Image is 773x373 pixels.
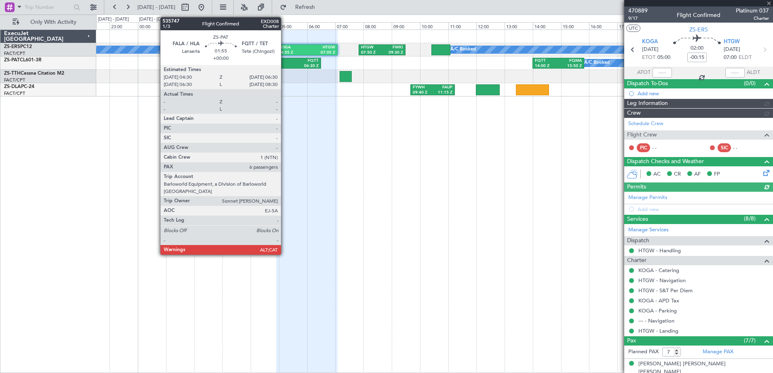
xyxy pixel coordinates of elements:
div: 09:40 Z [413,90,433,96]
div: 13:00 [505,22,533,29]
span: ZS-ERS [4,44,20,49]
span: (0/0) [744,79,756,88]
span: 470889 [628,6,648,15]
a: KOGA - Catering [638,267,679,274]
input: Trip Number [25,1,71,13]
div: 15:50 Z [558,63,582,69]
div: [DATE] - [DATE] [139,16,170,23]
div: FQTT [535,58,558,64]
span: ZS-ERS [689,25,708,34]
div: 23:00 [110,22,138,29]
span: ELDT [739,54,752,62]
div: FQMA [558,58,582,64]
a: ZS-DLAPC-24 [4,84,34,89]
a: FACT/CPT [4,50,25,57]
div: 06:30 Z [293,63,319,69]
div: 07:00 [335,22,363,29]
a: --- - Navigation [638,317,674,324]
span: AC [653,170,661,178]
div: 09:30 Z [382,50,403,56]
div: Flight Confirmed [677,11,720,19]
span: [DATE] - [DATE] [137,4,175,11]
div: 11:15 Z [433,90,452,96]
span: FP [714,170,720,178]
span: Dispatch Checks and Weather [627,157,704,166]
span: 9/17 [628,15,648,22]
div: 07:50 Z [361,50,382,56]
a: ZS-ERSPC12 [4,44,32,49]
span: ZS-TTH [4,71,21,76]
span: Refresh [288,4,322,10]
a: KOGA - Parking [638,307,677,314]
span: HTGW [724,38,740,46]
span: KOGA [642,38,658,46]
div: 14:00 [533,22,561,29]
a: Manage PAX [703,348,733,356]
span: CR [674,170,681,178]
div: 06:00 [307,22,336,29]
div: FALA [267,58,293,64]
span: Only With Activity [21,19,85,25]
div: 15:00 [561,22,589,29]
a: FACT/CPT [4,77,25,83]
div: FAUP [433,85,452,90]
div: 00:00 [138,22,166,29]
span: (8/8) [744,214,756,223]
span: 05:00 [657,54,670,62]
span: [DATE] [724,46,740,54]
span: ALDT [747,69,760,77]
div: 07:05 Z [307,50,335,56]
div: Add new [638,90,769,97]
span: Pax [627,336,636,346]
div: 14:00 Z [535,63,558,69]
div: 02:00 [194,22,223,29]
div: A/C Booked [584,57,610,69]
span: 07:00 [724,54,737,62]
div: 09:00 [392,22,420,29]
span: Platinum 037 [736,6,769,15]
span: AF [694,170,701,178]
a: FACT/CPT [4,90,25,96]
span: Charter [736,15,769,22]
a: ZS-PATCL601-3R [4,58,42,63]
span: Dispatch To-Dos [627,79,668,88]
div: 11:00 [448,22,477,29]
span: ZS-DLA [4,84,21,89]
div: 12:00 [476,22,505,29]
a: HTGW - Handling [638,247,681,254]
span: ATOT [637,69,651,77]
div: 16:00 [589,22,617,29]
div: FQTT [293,58,319,64]
div: 17:00 [617,22,646,29]
div: [DATE] - [DATE] [98,16,129,23]
a: ZS-TTHCessna Citation M2 [4,71,64,76]
div: KOGA [279,45,307,50]
span: (7/7) [744,336,756,345]
label: Planned PAX [628,348,659,356]
span: [DATE] [642,46,659,54]
div: 04:30 Z [267,63,293,69]
div: HTGW [307,45,335,50]
div: 03:00 [222,22,251,29]
div: A/C Booked [450,44,476,56]
a: HTGW - Navigation [638,277,686,284]
div: 10:00 [420,22,448,29]
a: Manage Services [628,226,669,234]
div: 04:55 Z [279,50,307,56]
div: 08:00 [363,22,392,29]
button: Refresh [276,1,325,14]
div: 04:00 [251,22,279,29]
span: ETOT [642,54,655,62]
div: FYWH [413,85,433,90]
div: FWKI [382,45,403,50]
div: 01:00 [166,22,194,29]
a: HTGW - Landing [638,327,678,334]
a: HTGW - S&T Per Diem [638,287,693,294]
span: Charter [627,256,646,265]
span: Dispatch [627,236,649,245]
span: ZS-PAT [4,58,20,63]
div: HTGW [361,45,382,50]
button: Only With Activity [9,16,88,29]
div: 05:00 [279,22,307,29]
span: 02:00 [691,44,703,52]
